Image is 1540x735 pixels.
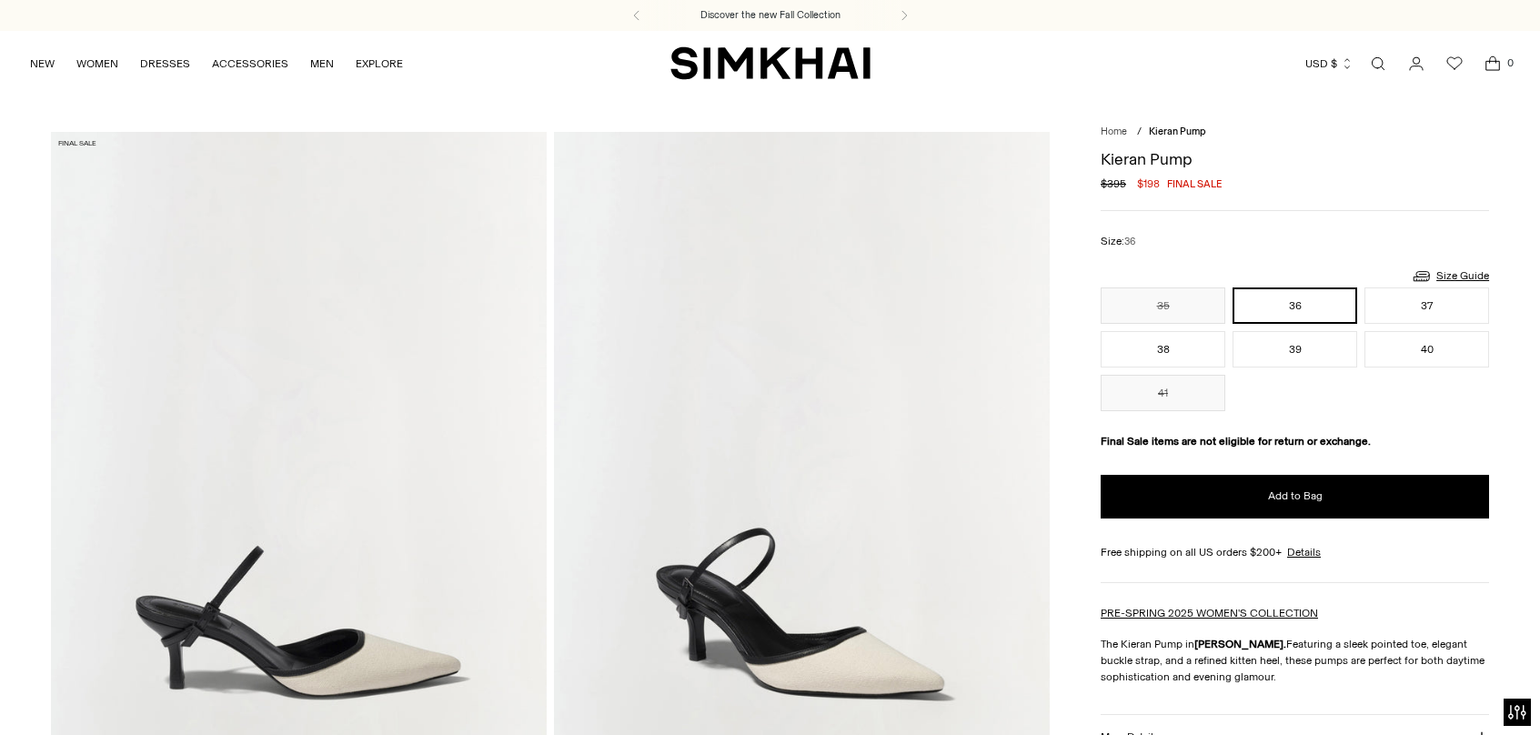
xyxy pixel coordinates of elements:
a: EXPLORE [356,44,403,84]
h1: Kieran Pump [1101,151,1489,167]
div: Free shipping on all US orders $200+ [1101,544,1489,560]
span: Kieran Pump [1149,126,1206,137]
div: / [1137,125,1142,140]
button: USD $ [1305,44,1354,84]
button: 38 [1101,331,1225,367]
a: NEW [30,44,55,84]
a: Open cart modal [1475,45,1511,82]
a: Open search modal [1360,45,1396,82]
button: 40 [1364,331,1489,367]
strong: [PERSON_NAME]. [1194,638,1286,650]
a: Size Guide [1411,265,1489,287]
s: $395 [1101,176,1126,192]
a: Wishlist [1436,45,1473,82]
a: Discover the new Fall Collection [700,8,840,23]
button: 35 [1101,287,1225,324]
button: Add to Bag [1101,475,1489,519]
a: PRE-SPRING 2025 WOMEN'S COLLECTION [1101,607,1318,619]
a: WOMEN [76,44,118,84]
span: $198 [1137,176,1160,192]
button: 36 [1233,287,1357,324]
p: The Kieran Pump in Featuring a sleek pointed toe, elegant buckle strap, and a refined kitten heel... [1101,636,1489,685]
button: 41 [1101,375,1225,411]
span: 0 [1502,55,1518,71]
nav: breadcrumbs [1101,125,1489,140]
label: Size: [1101,233,1135,250]
span: Add to Bag [1268,488,1323,504]
a: Home [1101,126,1127,137]
a: SIMKHAI [670,45,871,81]
strong: Final Sale items are not eligible for return or exchange. [1101,435,1371,448]
a: MEN [310,44,334,84]
a: Go to the account page [1398,45,1434,82]
span: 36 [1124,236,1135,247]
a: DRESSES [140,44,190,84]
a: ACCESSORIES [212,44,288,84]
a: Details [1287,544,1321,560]
button: 37 [1364,287,1489,324]
button: 39 [1233,331,1357,367]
